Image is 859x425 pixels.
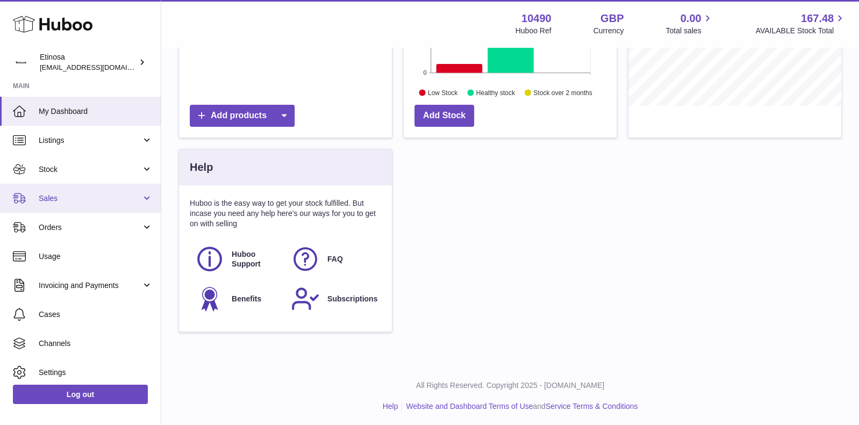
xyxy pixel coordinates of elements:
span: 167.48 [801,11,834,26]
span: Subscriptions [327,294,377,304]
a: Subscriptions [291,284,376,313]
img: Wolphuk@gmail.com [13,54,29,70]
span: [EMAIL_ADDRESS][DOMAIN_NAME] [40,63,158,71]
span: Invoicing and Payments [39,280,141,291]
span: Orders [39,222,141,233]
text: Healthy stock [476,89,516,96]
span: My Dashboard [39,106,153,117]
a: FAQ [291,244,376,273]
span: Stock [39,164,141,175]
span: Benefits [232,294,261,304]
a: Benefits [195,284,280,313]
a: Website and Dashboard Terms of Use [406,402,533,410]
a: Add Stock [414,105,474,127]
h3: Help [190,160,213,175]
a: Add products [190,105,295,127]
div: Currency [593,26,624,36]
span: AVAILABLE Stock Total [755,26,846,36]
p: All Rights Reserved. Copyright 2025 - [DOMAIN_NAME] [170,380,850,391]
span: Total sales [665,26,713,36]
a: Help [383,402,398,410]
div: Etinosa [40,52,137,73]
span: 0.00 [681,11,701,26]
a: 0.00 Total sales [665,11,713,36]
span: Listings [39,135,141,146]
span: Cases [39,309,153,320]
span: Channels [39,338,153,349]
text: 12 [420,42,426,49]
a: Log out [13,385,148,404]
text: Low Stock [428,89,458,96]
a: Huboo Support [195,244,280,273]
text: 0 [423,69,426,76]
a: Service Terms & Conditions [546,402,638,410]
strong: GBP [600,11,624,26]
div: Huboo Ref [516,26,552,36]
a: 167.48 AVAILABLE Stock Total [755,11,846,36]
span: FAQ [327,254,343,264]
span: Huboo Support [232,249,279,270]
text: Stock over 2 months [533,89,592,96]
span: Settings [39,368,153,378]
span: Sales [39,193,141,204]
p: Huboo is the easy way to get your stock fulfilled. But incase you need any help here's our ways f... [190,198,381,229]
strong: 10490 [521,11,552,26]
span: Usage [39,251,153,262]
li: and [402,401,638,412]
